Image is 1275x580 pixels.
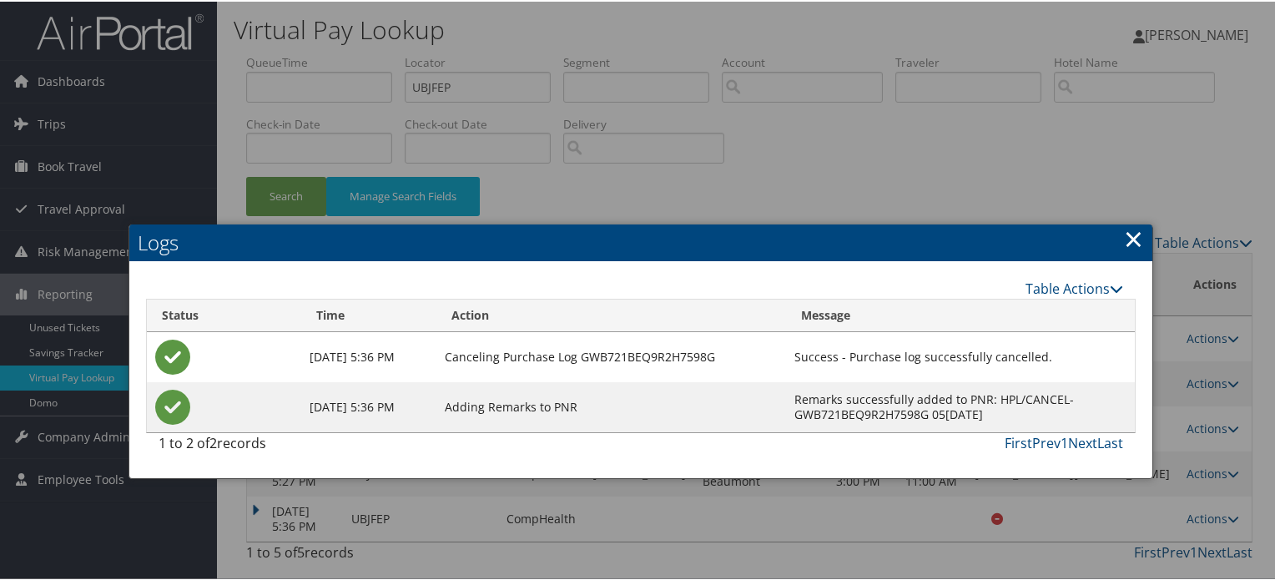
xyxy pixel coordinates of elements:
a: First [1005,432,1032,451]
a: Table Actions [1026,278,1123,296]
span: 2 [209,432,217,451]
th: Action: activate to sort column ascending [436,298,786,330]
th: Status: activate to sort column ascending [147,298,301,330]
a: Close [1124,220,1143,254]
th: Time: activate to sort column ascending [301,298,436,330]
a: Last [1097,432,1123,451]
th: Message: activate to sort column ascending [786,298,1136,330]
td: Success - Purchase log successfully cancelled. [786,330,1136,381]
div: 1 to 2 of records [159,431,381,460]
td: Canceling Purchase Log GWB721BEQ9R2H7598G [436,330,786,381]
a: Prev [1032,432,1061,451]
a: 1 [1061,432,1068,451]
a: Next [1068,432,1097,451]
td: [DATE] 5:36 PM [301,330,436,381]
td: [DATE] 5:36 PM [301,381,436,431]
td: Adding Remarks to PNR [436,381,786,431]
td: Remarks successfully added to PNR: HPL/CANCEL-GWB721BEQ9R2H7598G 05[DATE] [786,381,1136,431]
h2: Logs [129,223,1153,260]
